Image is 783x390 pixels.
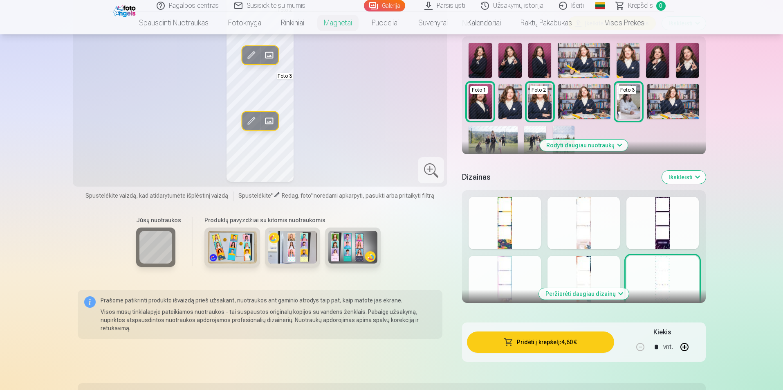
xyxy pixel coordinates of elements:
[271,11,314,34] a: Rinkiniai
[462,171,655,183] h5: Dizainas
[85,192,228,200] span: Spustelėkite vaizdą, kad atidarytumėte išplėstinį vaizdą
[582,11,654,34] a: Visos prekės
[619,86,636,94] div: Foto 3
[467,331,614,353] button: Pridėti į krepšelį:4,60 €
[311,192,314,199] span: "
[653,327,671,337] h5: Kiekis
[408,11,458,34] a: Suvenyrai
[362,11,408,34] a: Puodeliai
[113,3,138,17] img: /fa2
[458,11,511,34] a: Kalendoriai
[470,86,488,94] div: Foto 1
[218,11,271,34] a: Fotoknyga
[271,192,274,199] span: "
[530,86,547,94] div: Foto 2
[314,192,434,199] span: norėdami apkarpyti, pasukti arba pritaikyti filtrą
[662,171,706,184] button: Išskleisti
[136,216,181,224] h6: Jūsų nuotraukos
[628,1,653,11] span: Krepšelis
[511,11,582,34] a: Raktų pakabukas
[101,296,436,304] p: Prašome patikrinti produkto išvaizdą prieš užsakant, nuotraukos ant gaminio atrodys taip pat, kai...
[101,308,436,332] p: Visos mūsų tinklalapyje pateikiamos nuotraukos - tai suspaustos originalų kopijos su vandens ženk...
[656,1,666,11] span: 0
[314,11,362,34] a: Magnetai
[663,337,673,357] div: vnt.
[129,11,218,34] a: Spausdinti nuotraukas
[540,140,628,151] button: Rodyti daugiau nuotraukų
[238,192,271,199] span: Spustelėkite
[201,216,384,224] h6: Produktų pavyzdžiai su kitomis nuotraukomis
[282,192,311,199] span: Redag. foto
[539,288,629,300] button: Peržiūrėti daugiau dizainų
